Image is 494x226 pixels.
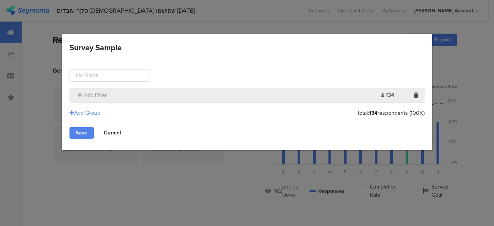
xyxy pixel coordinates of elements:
[357,109,425,117] div: Total: respondents (100%)
[62,34,432,150] div: Survey Sample
[69,42,122,53] div: Survey Sample
[70,69,149,82] input: No Name
[381,91,406,99] div: 134
[369,109,377,117] b: 134
[98,127,127,139] a: Cancel
[69,109,100,117] div: Add Group
[69,127,94,139] a: Save
[84,91,107,99] span: Add Filter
